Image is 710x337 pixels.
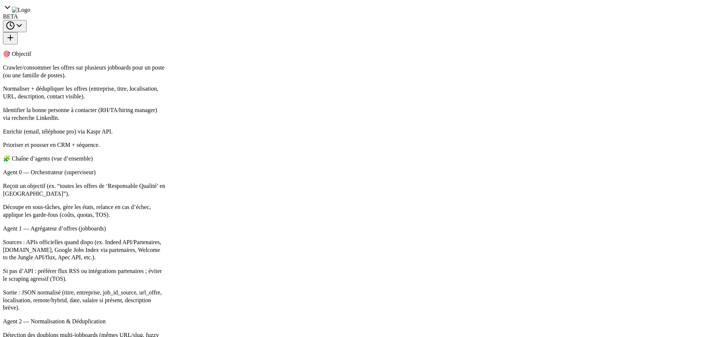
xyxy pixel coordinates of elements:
[12,7,30,13] img: Logo
[3,225,165,233] p: Agent 1 — Agrégateur d’offres (jobboards)
[3,182,165,198] p: Reçoit un objectif (ex. “toutes les offres de ‘Responsable Qualité’ en [GEOGRAPHIC_DATA]”).
[3,289,165,312] p: Sortie : JSON normalisé (titre, entreprise, job_id_source, url_offre, localisation, remote/hybrid...
[3,318,165,326] p: Agent 2 — Normalisation & Déduplication
[3,20,27,32] button: Switch to previous chat
[3,155,165,163] p: 🧩 Chaîne d’agents (vue d’ensemble)
[3,128,165,136] p: Enrichir (email, téléphone pro) via Kaspr API.
[3,85,165,101] p: Normaliser + dédupliquer les offres (entreprise, titre, localisation, URL, description, contact v...
[3,141,165,149] p: Prioriser et pousser en CRM + séquence.
[3,239,165,262] p: Sources : APIs officielles quand dispo (ex. Indeed API/Partenaires, [DOMAIN_NAME], Google Jobs In...
[3,32,18,44] button: Start a new chat
[3,203,165,219] p: Découpe en sous-tâches, gère les états, relance en cas d’échec, applique les garde-fous (coûts, q...
[3,169,165,176] p: Agent 0 — Orchestrateur (superviseur)
[3,107,165,122] p: Identifier la bonne personne à contacter (RH/TA/hiring manager) via recherche LinkedIn.
[3,50,165,58] p: 🎯 Objectif
[3,267,165,283] p: Si pas d’API : préférer flux RSS ou intégrations partenaires ; éviter le scraping agressif (TOS).
[3,64,165,80] p: Crawler/consommer les offres sur plusieurs jobboards pour un poste (ou une famille de postes).
[3,13,165,20] div: BETA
